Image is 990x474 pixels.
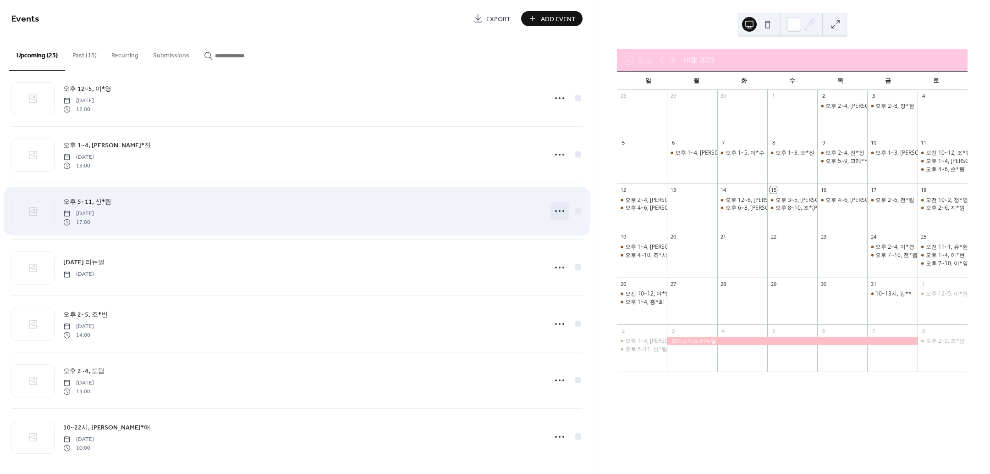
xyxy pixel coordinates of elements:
div: 오후 12~5, 이*영 [926,290,968,298]
span: [DATE] [63,379,94,387]
div: 오후 2~5, 조*빈 [918,337,968,345]
div: 1 [920,280,927,287]
div: 오후 1~4, 김*연 [918,157,968,165]
div: 오전 11~1, 유*현 [926,243,968,251]
div: 오전 11~1, 유*현 [918,243,968,251]
div: 오후 4~6, [PERSON_NAME]*채 [625,204,702,212]
div: 오후 1~4, 이*현 [918,251,968,259]
span: 14:00 [63,387,94,396]
span: [DATE] [63,270,94,279]
div: 16 [820,186,827,193]
span: 오후 2~4, 도담 [63,367,104,376]
div: 오후 8~10, 조*윤 [767,204,817,212]
div: 오후 7~10, 전*쁨 [875,251,918,259]
div: 일 [624,72,672,90]
div: 4 [920,93,927,100]
div: 오후 2~8, 장*현 [875,102,914,110]
span: Events [11,10,39,28]
div: 20 [670,234,676,240]
div: 3 [670,327,676,334]
div: 오후 2~4, 이*경 [875,243,914,251]
div: 29 [770,280,777,287]
div: 10~13시, 강** [875,290,912,298]
div: 월 [672,72,720,90]
div: 23 [820,234,827,240]
div: 오전 10~12, 이*범 [617,290,667,298]
div: 오후 1~3, 표*진 [775,149,814,157]
div: 2 [820,93,827,100]
div: 28 [620,93,627,100]
div: 오후 1~5, 이*수 [726,149,764,157]
span: [DATE] [63,97,94,105]
div: 목 [816,72,864,90]
div: 26 [620,280,627,287]
span: 13:00 [63,162,94,170]
div: 28 [720,280,727,287]
div: 오후 2~8, 장*현 [867,102,917,110]
div: 3 [870,93,877,100]
div: 27 [670,280,676,287]
div: 오후 7~10, 이*영 [926,260,968,268]
div: 오후 12~6, [PERSON_NAME]*민 [726,196,805,204]
div: 오후 5~11, 신*림 [617,346,667,353]
div: 9 [820,139,827,146]
div: 오후 1~4, 김*진 [617,337,667,345]
div: 오후 2~4, [PERSON_NAME]*채 [625,196,702,204]
div: 7 [870,327,877,334]
div: 오후 1~5, 이*수 [717,149,767,157]
div: 2 [620,327,627,334]
a: 오후 12~5, 이*영 [63,84,111,94]
span: [DATE] [63,435,94,444]
button: Recurring [104,37,146,70]
div: 오후 4~6, 김*채 [617,204,667,212]
button: Upcoming (23) [9,37,65,71]
div: 10월 2025 [683,55,714,66]
div: 8 [920,327,927,334]
a: 오후 2~5, 조*빈 [63,309,108,320]
div: 오후 12~6, 김*민 [717,196,767,204]
div: 오후 2~6, 지*원 [918,204,968,212]
div: 오후 2~4, 이*경 [867,243,917,251]
div: 14 [720,186,727,193]
div: 오전 10~12, 조*현 [926,149,971,157]
div: 1 [770,93,777,100]
div: 오후 7~10, 전*쁨 [867,251,917,259]
a: 오후 1~4, [PERSON_NAME]*진 [63,140,151,151]
div: 수 [768,72,816,90]
div: 오후 1~4, 이*현 [926,251,965,259]
div: 화 [720,72,768,90]
div: 17 [870,186,877,193]
a: [DATE] 리뉴얼 [63,257,104,268]
span: Export [486,14,511,24]
button: Past (15) [65,37,104,70]
div: 오후 3~5, 최*형 [767,196,817,204]
div: 오후 1~3, 최*태 [867,149,917,157]
span: [DATE] [63,323,94,331]
div: 6 [670,139,676,146]
div: 오후 2~6, 전*림 [875,196,914,204]
a: 오후 5~11, 신*림 [63,196,111,207]
span: Add Event [541,14,576,24]
button: Add Event [521,11,583,26]
div: 오후 1~3, [PERSON_NAME]*태 [875,149,952,157]
div: 오전 10~2, 정*영 [918,196,968,204]
div: 21 [720,234,727,240]
div: 오후 5~11, 신*림 [625,346,667,353]
div: 10 [870,139,877,146]
span: 오후 12~5, 이*영 [63,84,111,94]
span: 오후 5~11, 신*림 [63,197,111,207]
div: 4 [720,327,727,334]
span: [DATE] [63,210,94,218]
div: 오후 1~4, 김*혁 [617,243,667,251]
span: 오후 1~4, [PERSON_NAME]*진 [63,141,151,151]
div: 29 [670,93,676,100]
div: 오후 2~4, 박*우 [817,102,867,110]
div: 오후 2~4, 전*정 [817,149,867,157]
div: 30 [820,280,827,287]
div: 오후 1~4, [PERSON_NAME]*규 [675,149,752,157]
div: 25 [920,234,927,240]
span: 12:00 [63,105,94,113]
div: 오후 2~4, 전*정 [825,149,864,157]
div: 오후 1~4, 김*규 [667,149,717,157]
div: 오후 4~10, 조*서 [625,251,667,259]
